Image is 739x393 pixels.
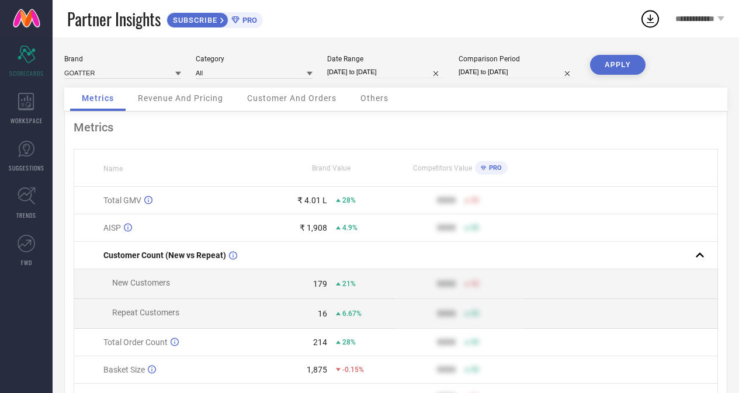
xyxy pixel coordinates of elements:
[342,280,356,288] span: 21%
[300,223,327,232] div: ₹ 1,908
[9,164,44,172] span: SUGGESTIONS
[9,69,44,78] span: SCORECARDS
[342,338,356,346] span: 28%
[327,55,444,63] div: Date Range
[640,8,661,29] div: Open download list
[313,279,327,288] div: 179
[437,223,456,232] div: 9999
[437,309,456,318] div: 9999
[318,309,327,318] div: 16
[437,365,456,374] div: 9999
[471,309,479,318] span: 50
[459,66,575,78] input: Select comparison period
[103,223,121,232] span: AISP
[16,211,36,220] span: TRENDS
[313,338,327,347] div: 214
[82,93,114,103] span: Metrics
[297,196,327,205] div: ₹ 4.01 L
[342,366,364,374] span: -0.15%
[590,55,646,75] button: APPLY
[103,338,168,347] span: Total Order Count
[342,309,362,318] span: 6.67%
[437,196,456,205] div: 9999
[103,365,145,374] span: Basket Size
[112,278,170,287] span: New Customers
[138,93,223,103] span: Revenue And Pricing
[103,165,123,173] span: Name
[247,93,336,103] span: Customer And Orders
[437,279,456,288] div: 9999
[471,366,479,374] span: 50
[471,280,479,288] span: 50
[459,55,575,63] div: Comparison Period
[312,164,351,172] span: Brand Value
[471,338,479,346] span: 50
[486,164,502,172] span: PRO
[413,164,472,172] span: Competitors Value
[437,338,456,347] div: 9999
[342,224,358,232] span: 4.9%
[166,9,263,28] a: SUBSCRIBEPRO
[67,7,161,31] span: Partner Insights
[342,196,356,204] span: 28%
[471,196,479,204] span: 50
[11,116,43,125] span: WORKSPACE
[327,66,444,78] input: Select date range
[74,120,718,134] div: Metrics
[167,16,220,25] span: SUBSCRIBE
[64,55,181,63] div: Brand
[103,196,141,205] span: Total GMV
[21,258,32,267] span: FWD
[360,93,388,103] span: Others
[112,308,179,317] span: Repeat Customers
[471,224,479,232] span: 50
[103,251,226,260] span: Customer Count (New vs Repeat)
[196,55,313,63] div: Category
[307,365,327,374] div: 1,875
[240,16,257,25] span: PRO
